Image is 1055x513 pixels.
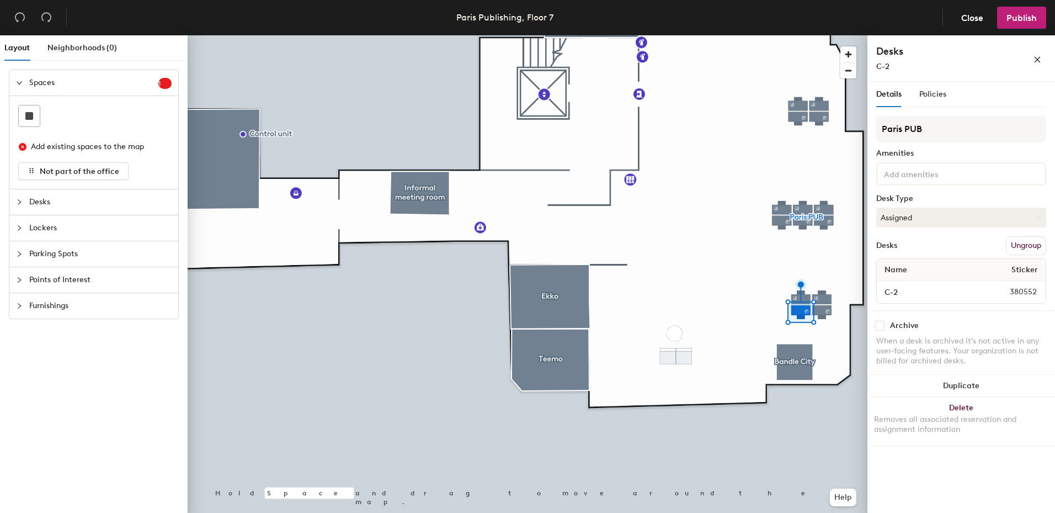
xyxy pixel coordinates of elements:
span: C-2 [876,62,889,71]
span: Publish [1006,13,1037,23]
div: Amenities [876,149,1046,158]
button: Not part of the office [18,162,129,180]
button: Assigned [876,208,1046,228]
span: collapsed [16,303,23,309]
h4: Desks [876,44,998,59]
span: close-circle [19,143,26,151]
button: Undo (⌘ + Z) [9,7,31,29]
span: Points of Interest [29,267,172,293]
input: Add amenities [882,167,981,180]
div: Desks [876,241,897,250]
div: Add existing spaces to the map [31,141,162,153]
div: When a desk is archived it's not active in any user-facing features. Your organization is not bil... [876,336,1046,366]
span: Sticker [1006,260,1043,280]
span: Parking Spots [29,241,172,267]
span: 380552 [983,286,1043,298]
span: Layout [4,43,30,52]
span: close [1033,56,1041,64]
span: Neighborhoods (0) [47,43,117,52]
input: Unnamed desk [879,284,983,300]
button: Duplicate [867,375,1055,397]
div: Archive [890,321,919,330]
span: collapsed [16,199,23,205]
span: collapsed [16,251,23,257]
div: Desk Type [876,194,1046,203]
span: undo [14,12,25,23]
span: Details [876,89,902,99]
span: Not part of the office [40,167,119,176]
button: Ungroup [1006,236,1046,255]
span: Desks [29,189,172,215]
sup: 1 [158,78,172,89]
span: Lockers [29,215,172,241]
span: Furnishings [29,293,172,319]
div: Removes all associated reservation and assignment information [874,415,1048,435]
span: collapsed [16,277,23,283]
button: Publish [997,7,1046,29]
button: DeleteRemoves all associated reservation and assignment information [867,397,1055,446]
button: Redo (⌘ + ⇧ + Z) [35,7,57,29]
span: Close [961,13,983,23]
span: collapsed [16,225,23,231]
span: expanded [16,80,23,86]
span: 1 [158,80,172,87]
button: Help [830,489,856,506]
span: Policies [919,89,946,99]
button: Close [952,7,993,29]
span: Spaces [29,70,158,96]
span: Name [879,260,913,280]
div: Paris Publishing, Floor 7 [456,10,553,24]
